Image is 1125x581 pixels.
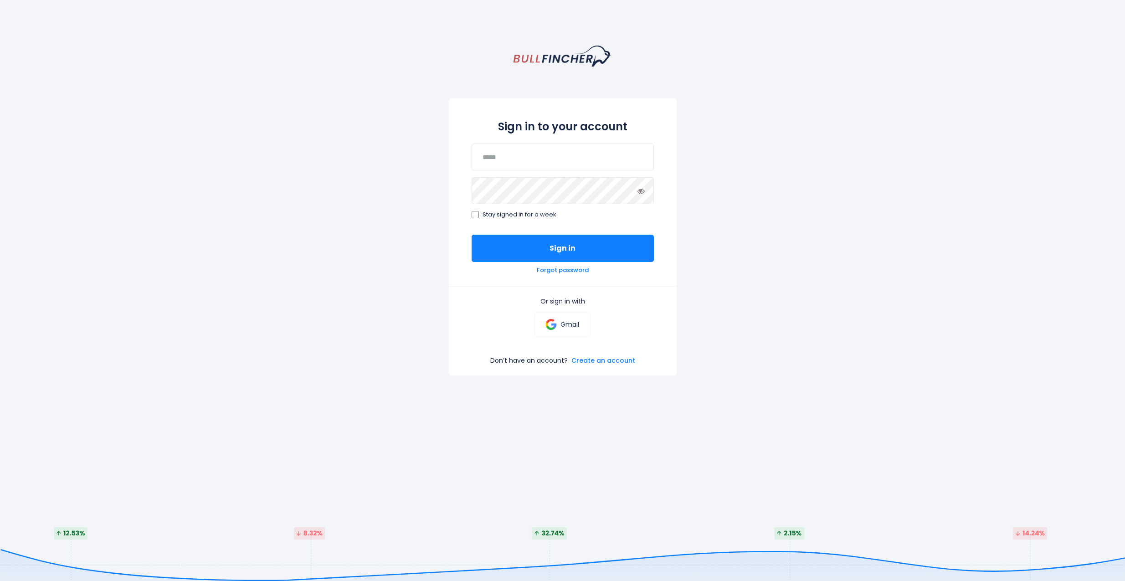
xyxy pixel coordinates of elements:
[534,313,591,336] a: Gmail
[483,211,556,219] span: Stay signed in for a week
[537,267,589,274] a: Forgot password
[571,356,635,365] a: Create an account
[490,356,568,365] p: Don’t have an account?
[472,211,479,218] input: Stay signed in for a week
[472,235,654,262] button: Sign in
[560,320,579,329] p: Gmail
[514,46,611,67] a: homepage
[472,118,654,134] h2: Sign in to your account
[472,297,654,305] p: Or sign in with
